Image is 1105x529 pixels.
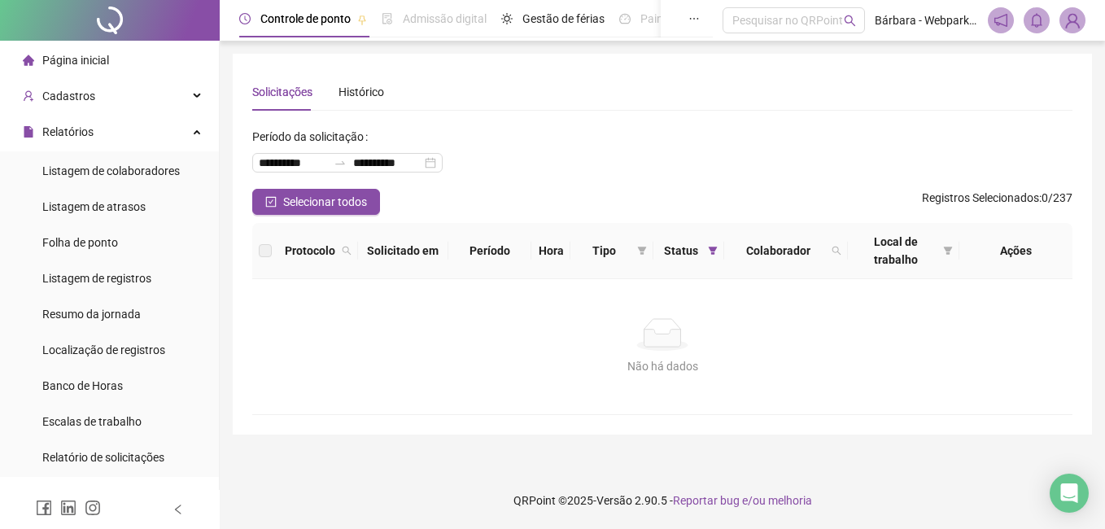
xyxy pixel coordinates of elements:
span: Cadastros [42,90,95,103]
span: Escalas de trabalho [42,415,142,428]
span: Admissão digital [403,12,487,25]
span: ellipsis [688,13,700,24]
th: Período [448,223,531,279]
span: notification [994,13,1008,28]
span: Listagem de registros [42,272,151,285]
span: filter [708,246,718,256]
span: Status [660,242,702,260]
span: dashboard [619,13,631,24]
span: Folha de ponto [42,236,118,249]
span: Listagem de colaboradores [42,164,180,177]
span: search [342,246,352,256]
footer: QRPoint © 2025 - 2.90.5 - [220,472,1105,529]
div: Open Intercom Messenger [1050,474,1089,513]
div: Histórico [338,83,384,101]
span: Resumo da jornada [42,308,141,321]
span: Relatório de solicitações [42,451,164,464]
span: : 0 / 237 [922,189,1072,215]
span: Controle de ponto [260,12,351,25]
span: Local de trabalho [854,233,937,269]
div: Ações [966,242,1066,260]
span: filter [940,230,956,272]
span: Listagem de atrasos [42,200,146,213]
span: Versão [596,494,632,507]
button: Selecionar todos [252,189,380,215]
span: user-add [23,90,34,102]
th: Solicitado em [358,223,448,279]
span: swap-right [334,156,347,169]
span: facebook [36,500,52,516]
span: home [23,55,34,66]
span: Página inicial [42,54,109,67]
label: Período da solicitação [252,124,374,150]
span: Selecionar todos [283,193,367,211]
span: Localização de registros [42,343,165,356]
span: Gestão de férias [522,12,605,25]
span: left [173,504,184,515]
span: search [828,238,845,263]
span: Banco de Horas [42,379,123,392]
span: linkedin [60,500,76,516]
span: Reportar bug e/ou melhoria [673,494,812,507]
span: filter [943,246,953,256]
span: search [338,238,355,263]
span: bell [1029,13,1044,28]
span: file [23,126,34,138]
span: to [334,156,347,169]
div: Solicitações [252,83,312,101]
span: check-square [265,196,277,208]
span: sun [501,13,513,24]
img: 80825 [1060,8,1085,33]
span: filter [705,238,721,263]
span: clock-circle [239,13,251,24]
span: search [844,15,856,27]
span: file-done [382,13,393,24]
span: filter [634,238,650,263]
span: instagram [85,500,101,516]
span: search [832,246,841,256]
span: Colaborador [731,242,825,260]
span: Registros Selecionados [922,191,1039,204]
th: Hora [531,223,570,279]
span: filter [637,246,647,256]
span: Painel do DP [640,12,704,25]
span: Protocolo [285,242,335,260]
div: Não há dados [272,357,1053,375]
span: Tipo [577,242,631,260]
span: Relatórios [42,125,94,138]
span: pushpin [357,15,367,24]
span: Bárbara - Webpark estacionamentos [875,11,978,29]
